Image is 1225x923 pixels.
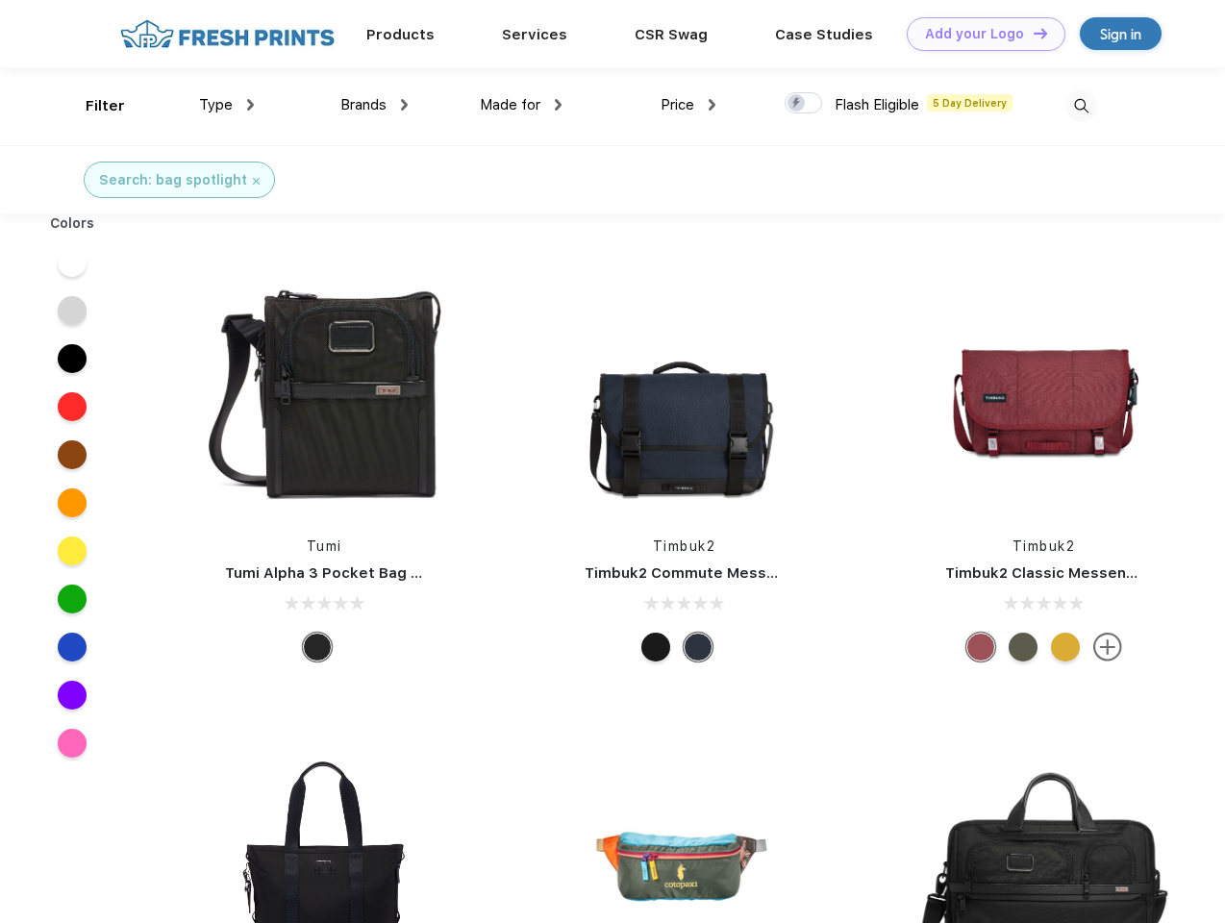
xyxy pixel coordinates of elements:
img: filter_cancel.svg [253,178,260,185]
span: 5 Day Delivery [927,94,1012,112]
img: desktop_search.svg [1065,90,1097,122]
div: Eco Collegiate Red [966,633,995,661]
a: Timbuk2 Classic Messenger Bag [945,564,1184,582]
img: dropdown.png [247,99,254,111]
div: Eco Black [641,633,670,661]
img: func=resize&h=266 [556,262,812,517]
div: Eco Army [1009,633,1037,661]
a: Timbuk2 Commute Messenger Bag [585,564,842,582]
span: Flash Eligible [835,96,919,113]
span: Type [199,96,233,113]
a: Sign in [1080,17,1162,50]
img: dropdown.png [555,99,562,111]
img: dropdown.png [709,99,715,111]
img: more.svg [1093,633,1122,661]
div: Eco Nautical [684,633,712,661]
a: Timbuk2 [653,538,716,554]
a: Products [366,26,435,43]
div: Eco Amber [1051,633,1080,661]
div: Filter [86,95,125,117]
img: func=resize&h=266 [196,262,452,517]
div: Add your Logo [925,26,1024,42]
div: Search: bag spotlight [99,170,247,190]
img: func=resize&h=266 [916,262,1172,517]
a: Tumi [307,538,342,554]
img: fo%20logo%202.webp [114,17,340,51]
img: DT [1034,28,1047,38]
a: Tumi Alpha 3 Pocket Bag Small [225,564,450,582]
div: Sign in [1100,23,1141,45]
span: Made for [480,96,540,113]
div: Colors [36,213,110,234]
span: Brands [340,96,387,113]
a: Timbuk2 [1012,538,1076,554]
span: Price [661,96,694,113]
img: dropdown.png [401,99,408,111]
div: Black [303,633,332,661]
